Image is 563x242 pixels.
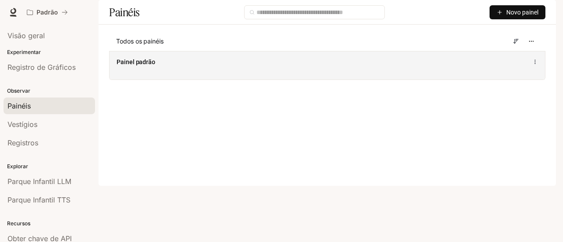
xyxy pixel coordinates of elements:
button: Todos os espaços de trabalho [23,4,72,21]
font: Novo painel [506,9,538,16]
font: Todos os painéis [116,37,164,45]
font: Painéis [109,6,139,19]
a: Painel padrão [117,58,155,66]
font: Padrão [37,8,58,16]
button: Novo painel [490,5,545,19]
